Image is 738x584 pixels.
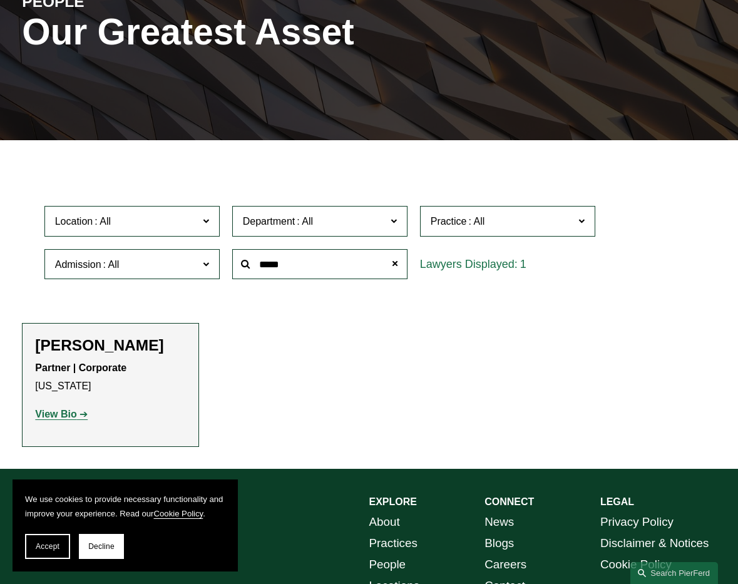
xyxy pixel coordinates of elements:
a: Cookie Policy [600,554,672,575]
h1: Our Greatest Asset [22,11,484,53]
section: Cookie banner [13,479,238,571]
a: View Bio [35,409,88,419]
p: We use cookies to provide necessary functionality and improve your experience. Read our . [25,492,225,521]
span: Location [55,216,93,227]
p: [US_STATE] [35,359,186,396]
span: 1 [520,258,526,270]
span: Department [243,216,295,227]
span: Admission [55,259,101,270]
a: About [369,511,400,533]
strong: CONNECT [484,496,534,507]
h2: [PERSON_NAME] [35,336,186,355]
span: Accept [36,542,59,551]
a: Disclaimer & Notices [600,533,709,554]
a: Blogs [484,533,514,554]
a: Privacy Policy [600,511,674,533]
strong: EXPLORE [369,496,417,507]
span: Decline [88,542,115,551]
a: Search this site [630,562,718,584]
a: People [369,554,406,575]
a: Practices [369,533,418,554]
span: Practice [431,216,467,227]
a: Cookie Policy [154,509,203,518]
button: Accept [25,534,70,559]
strong: Partner | Corporate [35,362,126,373]
a: News [484,511,514,533]
button: Decline [79,534,124,559]
strong: LEGAL [600,496,634,507]
a: Careers [484,554,526,575]
strong: View Bio [35,409,76,419]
